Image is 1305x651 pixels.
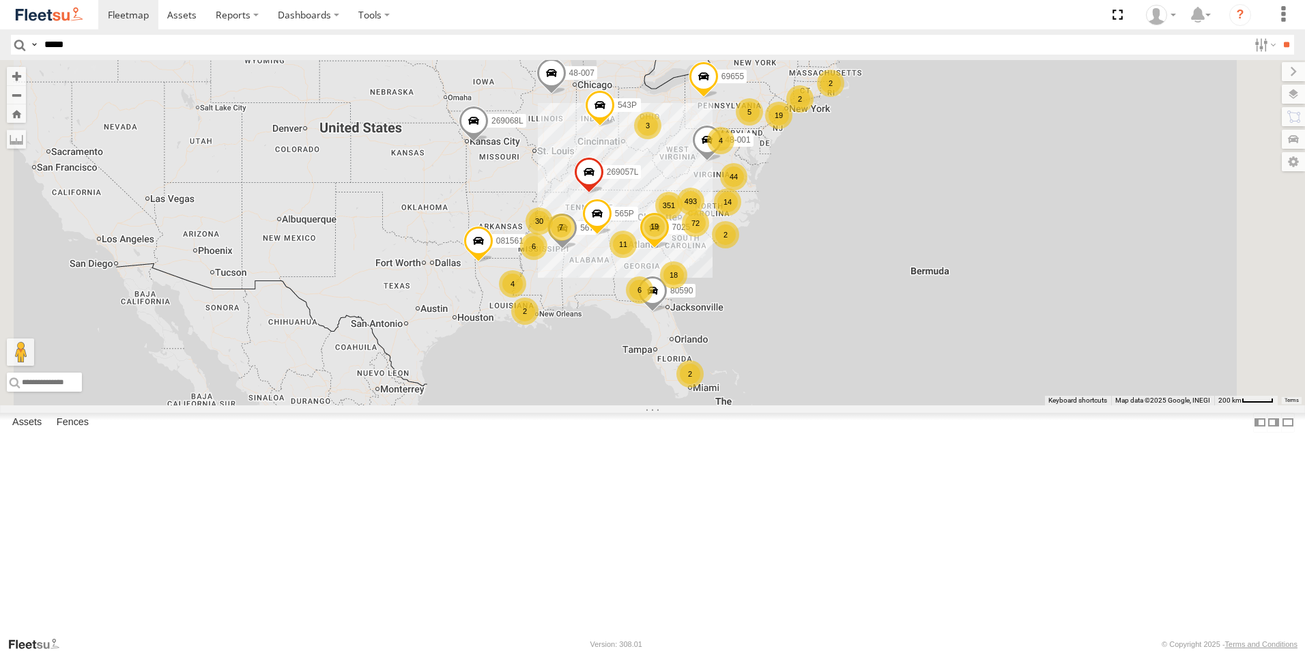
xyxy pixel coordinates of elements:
button: Keyboard shortcuts [1048,396,1107,405]
button: Zoom Home [7,104,26,123]
span: 543P [618,100,637,110]
a: Terms and Conditions [1225,640,1297,648]
button: Zoom in [7,67,26,85]
button: Zoom out [7,85,26,104]
div: 19 [641,213,668,240]
div: 3 [634,112,661,139]
i: ? [1229,4,1251,26]
span: 200 km [1218,396,1242,404]
label: Map Settings [1282,152,1305,171]
button: Map Scale: 200 km per 43 pixels [1214,396,1278,405]
div: 4 [707,127,734,154]
span: 565P [615,209,634,219]
div: 2 [817,70,844,97]
div: Taylor Hager [1141,5,1181,25]
label: Search Query [29,35,40,55]
label: Dock Summary Table to the Right [1267,413,1280,433]
div: 7 [547,214,575,241]
label: Hide Summary Table [1281,413,1295,433]
div: 493 [677,188,704,215]
div: 11 [610,231,637,258]
span: 48-001 [725,135,750,145]
div: 2 [676,360,704,388]
span: Map data ©2025 Google, INEGI [1115,396,1210,404]
span: 69655 [721,72,744,82]
div: 44 [720,163,747,190]
div: 351 [655,192,683,219]
label: Search Filter Options [1249,35,1278,55]
label: Assets [5,413,48,432]
div: 2 [712,221,739,248]
div: Version: 308.01 [590,640,642,648]
label: Measure [7,130,26,149]
div: 2 [511,298,539,325]
span: 269068L [491,117,524,126]
a: Visit our Website [8,637,70,651]
span: 7025 [672,222,691,232]
div: © Copyright 2025 - [1162,640,1297,648]
label: Dock Summary Table to the Left [1253,413,1267,433]
label: Fences [50,413,96,432]
span: 80590 [670,286,693,295]
button: Drag Pegman onto the map to open Street View [7,338,34,366]
div: 14 [714,188,741,216]
span: 269057L [607,167,639,177]
span: 567P [580,223,599,233]
div: 2 [786,85,814,113]
a: Terms (opens in new tab) [1285,398,1299,403]
span: 081561 [496,237,524,246]
div: 6 [626,276,653,304]
div: 72 [682,209,709,237]
div: 6 [520,233,547,260]
div: 5 [736,98,763,126]
div: 30 [526,207,553,235]
span: 48-007 [569,69,594,78]
div: 19 [765,102,792,129]
div: 18 [660,261,687,289]
img: fleetsu-logo-horizontal.svg [14,5,85,24]
div: 4 [499,270,526,298]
